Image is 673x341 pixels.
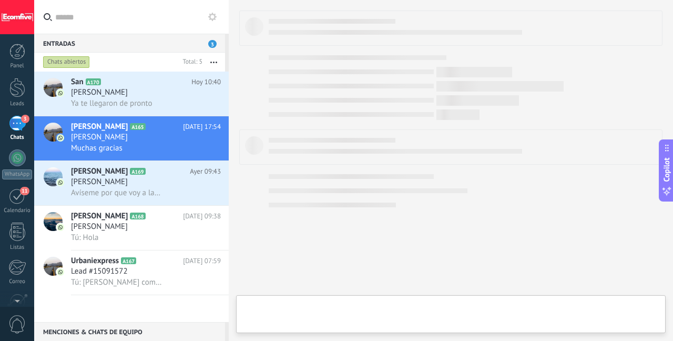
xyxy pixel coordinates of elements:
span: 3 [208,40,217,48]
span: Ayer 09:43 [190,166,221,177]
span: [DATE] 17:54 [183,122,221,132]
span: [PERSON_NAME] [71,166,128,177]
div: Total: 5 [179,57,202,67]
span: A169 [130,168,145,175]
a: avatariconSanA170Hoy 10:40[PERSON_NAME]Ya te llegaron de pronto [34,72,229,116]
img: icon [57,134,64,142]
div: WhatsApp [2,169,32,179]
span: [PERSON_NAME] [71,122,128,132]
img: icon [57,89,64,97]
span: [DATE] 09:38 [183,211,221,222]
span: [PERSON_NAME] [71,211,128,222]
div: Chats abiertos [43,56,90,68]
span: [DATE] 07:59 [183,256,221,266]
span: A170 [86,78,101,85]
span: A168 [130,213,145,219]
span: Tú: [PERSON_NAME] como estas? estuve viendo eso [DATE] y dropi me comenta que eso ya es de la tra... [71,277,163,287]
a: avatariconUrbaniexpressA167[DATE] 07:59Lead #15091572Tú: [PERSON_NAME] como estas? estuve viendo ... [34,250,229,295]
div: Calendario [2,207,33,214]
span: Hoy 10:40 [191,77,221,87]
div: Correo [2,278,33,285]
div: Leads [2,101,33,107]
span: Urbaniexpress [71,256,119,266]
span: A167 [121,257,136,264]
span: [PERSON_NAME] [71,177,128,187]
span: [PERSON_NAME] [71,132,128,143]
a: avataricon[PERSON_NAME]A168[DATE] 09:38[PERSON_NAME]Tú: Hola [34,206,229,250]
div: Entradas [34,34,225,53]
a: avataricon[PERSON_NAME]A165[DATE] 17:54[PERSON_NAME]Muchas gracias [34,116,229,161]
img: icon [57,224,64,231]
span: 3 [21,115,29,123]
span: Ya te llegaron de pronto [71,98,152,108]
span: [PERSON_NAME] [71,87,128,98]
div: Listas [2,244,33,251]
span: Avíseme por que voy a lanzar una campaña fuerte [71,188,163,198]
span: 11 [20,187,29,195]
div: Panel [2,63,33,69]
div: Menciones & Chats de equipo [34,322,225,341]
img: icon [57,179,64,186]
div: Chats [2,134,33,141]
span: San [71,77,84,87]
a: avataricon[PERSON_NAME]A169Ayer 09:43[PERSON_NAME]Avíseme por que voy a lanzar una campaña fuerte [34,161,229,205]
img: icon [57,268,64,276]
span: A165 [130,123,145,130]
span: Copilot [661,158,672,182]
span: Tú: Hola [71,233,99,243]
span: Lead #15091572 [71,266,128,277]
span: [PERSON_NAME] [71,222,128,232]
span: Muchas gracias [71,143,123,153]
